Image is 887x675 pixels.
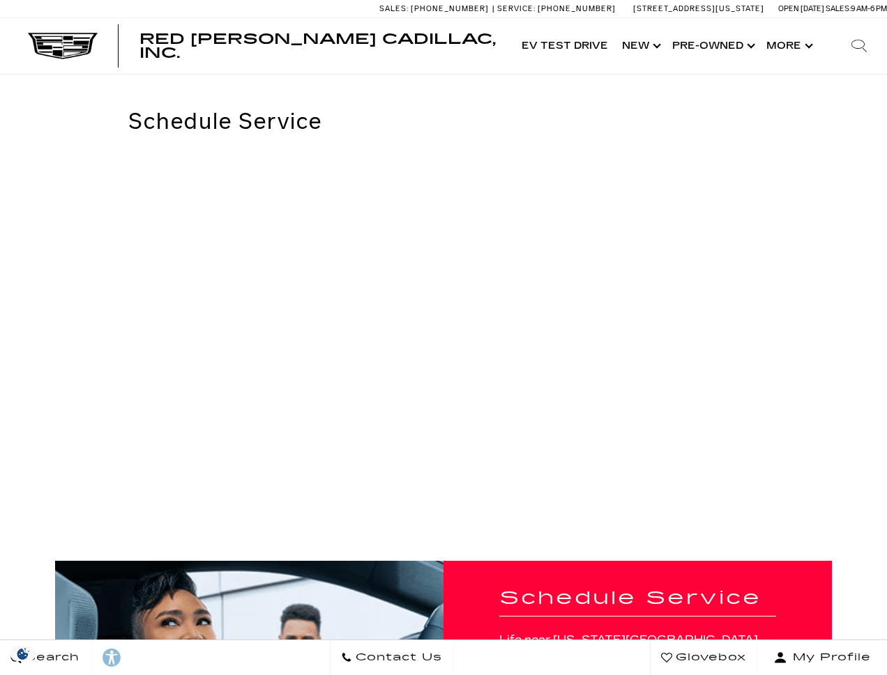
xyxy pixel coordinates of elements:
[352,648,442,667] span: Contact Us
[515,18,615,74] a: EV Test Drive
[650,640,757,675] a: Glovebox
[28,33,98,59] img: Cadillac Dark Logo with Cadillac White Text
[379,5,492,13] a: Sales: [PHONE_NUMBER]
[128,148,777,512] iframe: Schedule Service Menu
[665,18,759,74] a: Pre-Owned
[851,4,887,13] span: 9 AM-6 PM
[139,31,496,61] span: Red [PERSON_NAME] Cadillac, Inc.
[499,589,776,609] h1: Schedule Service
[633,4,764,13] a: [STREET_ADDRESS][US_STATE]
[826,4,851,13] span: Sales:
[139,32,501,60] a: Red [PERSON_NAME] Cadillac, Inc.
[379,4,409,13] span: Sales:
[672,648,746,667] span: Glovebox
[778,4,824,13] span: Open [DATE]
[22,648,79,667] span: Search
[7,646,39,661] img: Opt-Out Icon
[128,109,777,134] h2: Schedule Service
[492,5,619,13] a: Service: [PHONE_NUMBER]
[787,648,871,667] span: My Profile
[759,18,817,74] button: More
[7,646,39,661] section: Click to Open Cookie Consent Modal
[538,4,616,13] span: [PHONE_NUMBER]
[330,640,453,675] a: Contact Us
[497,4,536,13] span: Service:
[411,4,489,13] span: [PHONE_NUMBER]
[615,18,665,74] a: New
[757,640,887,675] button: Open user profile menu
